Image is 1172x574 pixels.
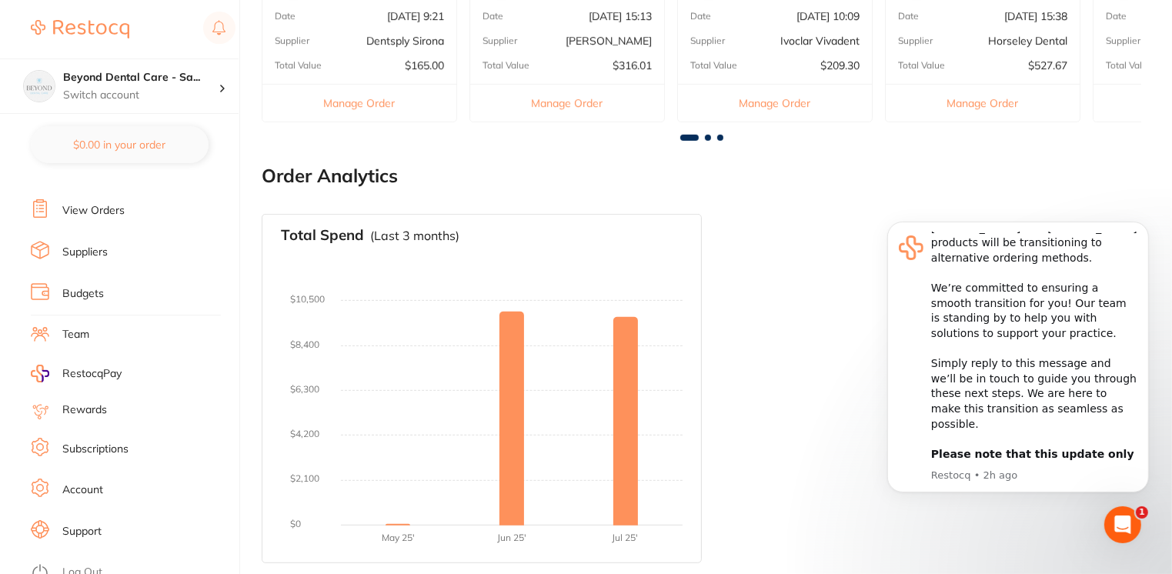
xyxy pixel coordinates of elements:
[67,249,270,307] b: Please note that this update only applies to practices with one - two locations. Let us know if y...
[67,270,273,284] p: Message from Restocq, sent 2h ago
[275,35,309,46] p: Supplier
[62,245,108,260] a: Suppliers
[262,84,456,122] button: Manage Order
[589,10,652,22] p: [DATE] 15:13
[405,59,444,72] p: $165.00
[63,70,219,85] h4: Beyond Dental Care - Sandstone Point
[898,11,919,22] p: Date
[1004,10,1067,22] p: [DATE] 15:38
[690,35,725,46] p: Supplier
[886,84,1080,122] button: Manage Order
[1136,506,1148,519] span: 1
[62,327,89,342] a: Team
[482,11,503,22] p: Date
[988,35,1067,47] p: Horseley Dental
[370,229,459,242] p: (Last 3 months)
[1028,59,1067,72] p: $527.67
[470,84,664,122] button: Manage Order
[1106,35,1140,46] p: Supplier
[690,11,711,22] p: Date
[262,165,1141,187] h2: Order Analytics
[1106,11,1127,22] p: Date
[898,35,933,46] p: Supplier
[482,35,517,46] p: Supplier
[275,11,296,22] p: Date
[780,35,860,47] p: Ivoclar Vivadent
[62,203,125,219] a: View Orders
[690,60,737,71] p: Total Value
[62,286,104,302] a: Budgets
[31,126,209,163] button: $0.00 in your order
[864,199,1172,532] iframe: Intercom notifications message
[387,10,444,22] p: [DATE] 9:21
[31,12,129,47] a: Restocq Logo
[63,88,219,103] p: Switch account
[275,60,322,71] p: Total Value
[1106,60,1153,71] p: Total Value
[31,20,129,38] img: Restocq Logo
[1104,506,1141,543] iframe: Intercom live chat
[62,524,102,539] a: Support
[24,71,55,102] img: Beyond Dental Care - Sandstone Point
[898,60,945,71] p: Total Value
[62,366,122,382] span: RestocqPay
[796,10,860,22] p: [DATE] 10:09
[820,59,860,72] p: $209.30
[613,59,652,72] p: $316.01
[281,227,364,244] h3: Total Spend
[62,442,129,457] a: Subscriptions
[678,84,872,122] button: Manage Order
[62,482,103,498] a: Account
[566,35,652,47] p: [PERSON_NAME]
[482,60,529,71] p: Total Value
[62,402,107,418] a: Rewards
[366,35,444,47] p: Dentsply Sirona
[31,365,49,382] img: RestocqPay
[31,365,122,382] a: RestocqPay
